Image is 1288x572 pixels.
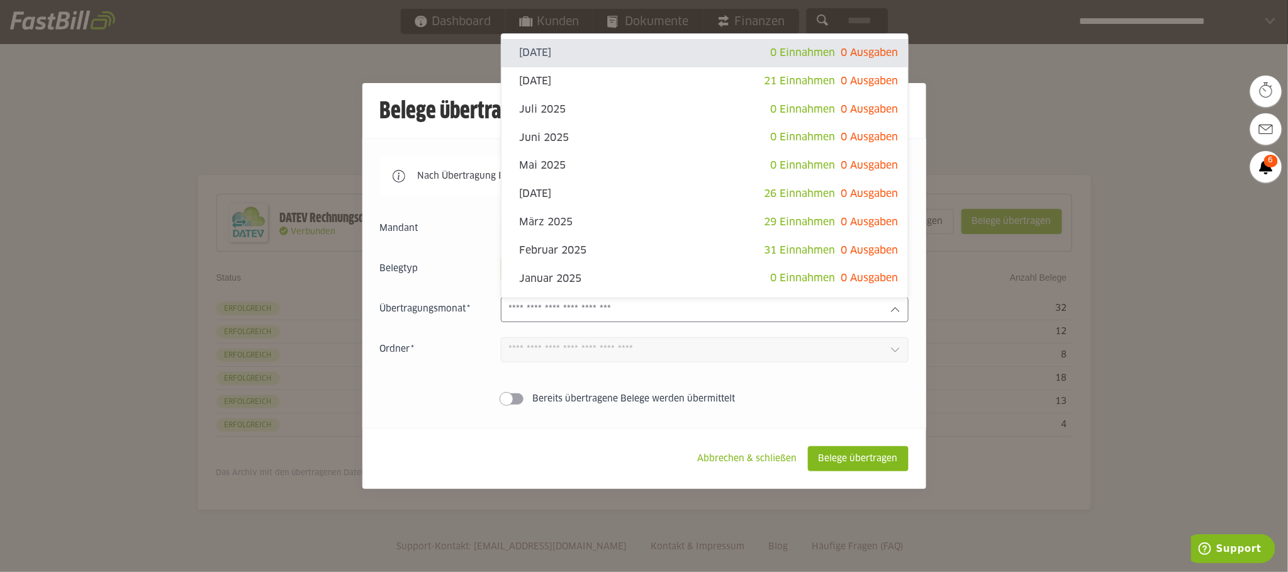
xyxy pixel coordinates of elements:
span: 0 Einnahmen [770,132,835,142]
sl-button: Abbrechen & schließen [687,446,808,471]
span: 0 Ausgaben [841,76,898,86]
sl-option: [DATE] [501,67,908,96]
span: 0 Ausgaben [841,160,898,171]
sl-option: [DATE] [501,180,908,208]
span: 0 Ausgaben [841,48,898,58]
sl-option: Juli 2025 [501,96,908,124]
span: 0 Ausgaben [841,132,898,142]
span: 26 Einnahmen [764,189,835,199]
span: 0 Ausgaben [841,217,898,227]
sl-option: März 2025 [501,208,908,237]
sl-option: Februar 2025 [501,237,908,265]
span: 0 Ausgaben [841,104,898,115]
sl-switch: Bereits übertragene Belege werden übermittelt [380,393,909,405]
span: 0 Einnahmen [770,48,835,58]
sl-option: Juni 2025 [501,123,908,152]
span: 21 Einnahmen [764,76,835,86]
span: 0 Einnahmen [770,104,835,115]
span: 0 Ausgaben [841,273,898,283]
span: 0 Einnahmen [770,273,835,283]
sl-option: [DATE] [501,39,908,67]
sl-option: Januar 2025 [501,264,908,293]
sl-button: Belege übertragen [808,446,909,471]
span: 6 [1264,155,1278,167]
span: 0 Ausgaben [841,189,898,199]
span: 0 Ausgaben [841,245,898,255]
iframe: Öffnet ein Widget, in dem Sie weitere Informationen finden [1191,534,1275,566]
span: 0 Einnahmen [770,160,835,171]
span: 31 Einnahmen [764,245,835,255]
sl-option: Mai 2025 [501,152,908,180]
a: 6 [1250,151,1282,182]
span: 29 Einnahmen [764,217,835,227]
